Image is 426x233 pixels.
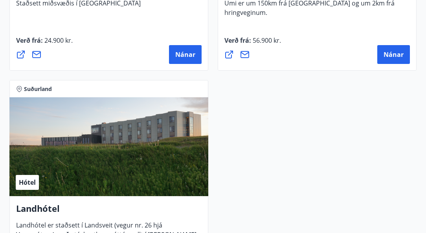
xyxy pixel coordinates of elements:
[43,36,73,45] span: 24.900 kr.
[24,85,52,93] span: Suðurland
[224,36,281,51] span: Verð frá :
[377,45,410,64] button: Nánar
[175,50,195,59] span: Nánar
[251,36,281,45] span: 56.900 kr.
[169,45,202,64] button: Nánar
[16,202,202,220] h4: Landhótel
[384,50,404,59] span: Nánar
[16,36,73,51] span: Verð frá :
[19,178,36,187] span: Hótel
